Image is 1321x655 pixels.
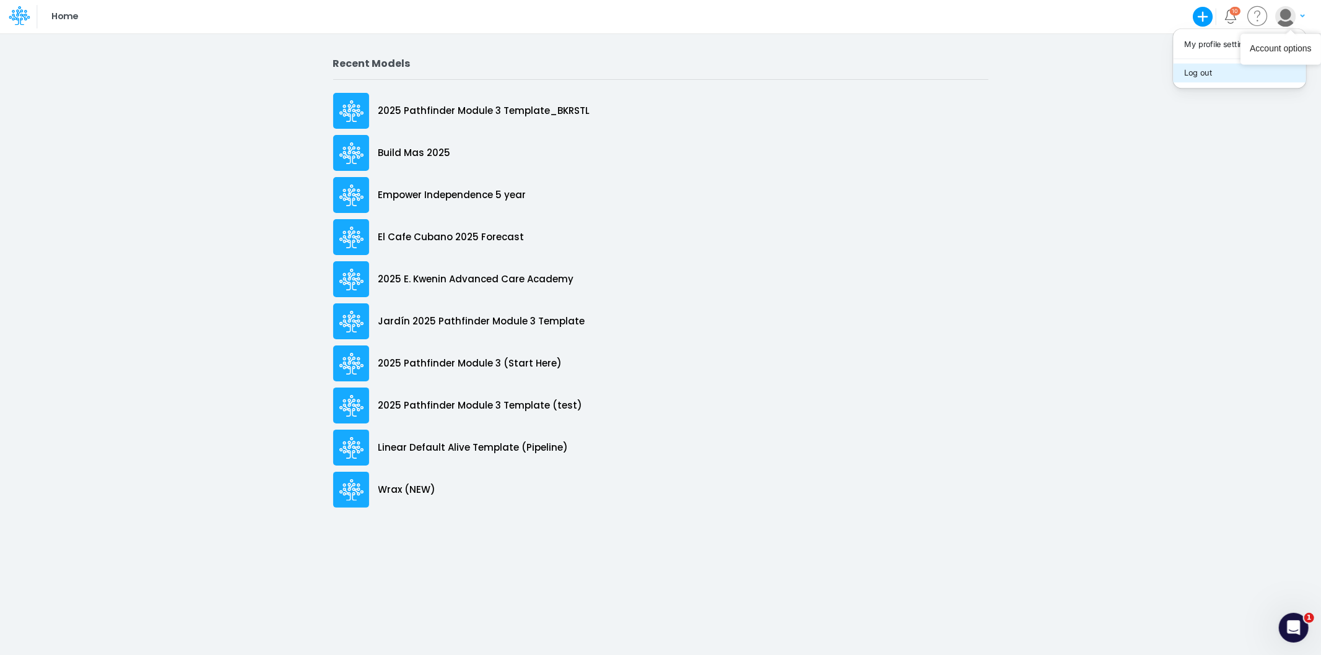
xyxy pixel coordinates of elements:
a: Jardín 2025 Pathfinder Module 3 Template [333,300,988,342]
div: Account options [1250,43,1312,55]
p: Linear Default Alive Template (Pipeline) [378,441,569,455]
p: Home [51,10,78,24]
a: 2025 E. Kwenin Advanced Care Academy [333,258,988,300]
button: My profile settings [1173,35,1306,54]
p: Build Mas 2025 [378,146,451,160]
a: Wrax (NEW) [333,469,988,511]
button: Log out [1173,63,1306,82]
a: Notifications [1224,9,1238,24]
a: 2025 Pathfinder Module 3 Template_BKRSTL [333,90,988,132]
p: El Cafe Cubano 2025 Forecast [378,230,525,245]
a: 2025 Pathfinder Module 3 Template (test) [333,384,988,427]
a: Empower Independence 5 year [333,174,988,216]
p: Wrax (NEW) [378,483,436,497]
a: 2025 Pathfinder Module 3 (Start Here) [333,342,988,384]
p: Empower Independence 5 year [378,188,526,202]
a: Build Mas 2025 [333,132,988,174]
div: 10 unread items [1232,8,1239,14]
h2: Recent Models [333,58,988,69]
p: 2025 Pathfinder Module 3 Template_BKRSTL [378,104,590,118]
p: 2025 Pathfinder Module 3 (Start Here) [378,357,562,371]
a: Linear Default Alive Template (Pipeline) [333,427,988,469]
iframe: Intercom live chat [1279,613,1309,643]
p: 2025 Pathfinder Module 3 Template (test) [378,399,583,413]
span: 1 [1304,613,1314,623]
a: El Cafe Cubano 2025 Forecast [333,216,988,258]
p: 2025 E. Kwenin Advanced Care Academy [378,272,574,287]
p: Jardín 2025 Pathfinder Module 3 Template [378,314,585,329]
